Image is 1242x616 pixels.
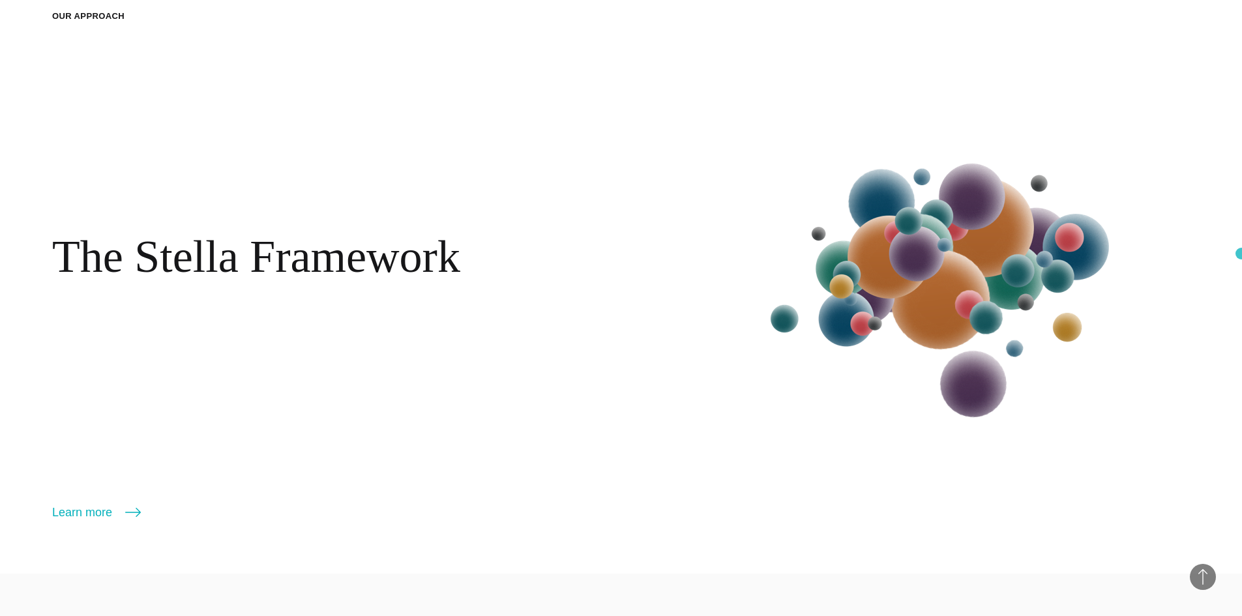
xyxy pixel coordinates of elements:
a: Learn more [52,503,141,521]
button: Back to Top [1190,564,1216,590]
h2: The Stella Framework [52,230,460,284]
div: Our Approach [52,10,1190,23]
img: D-ABout-Stella-Framework-620x650-1.png [745,71,1149,495]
